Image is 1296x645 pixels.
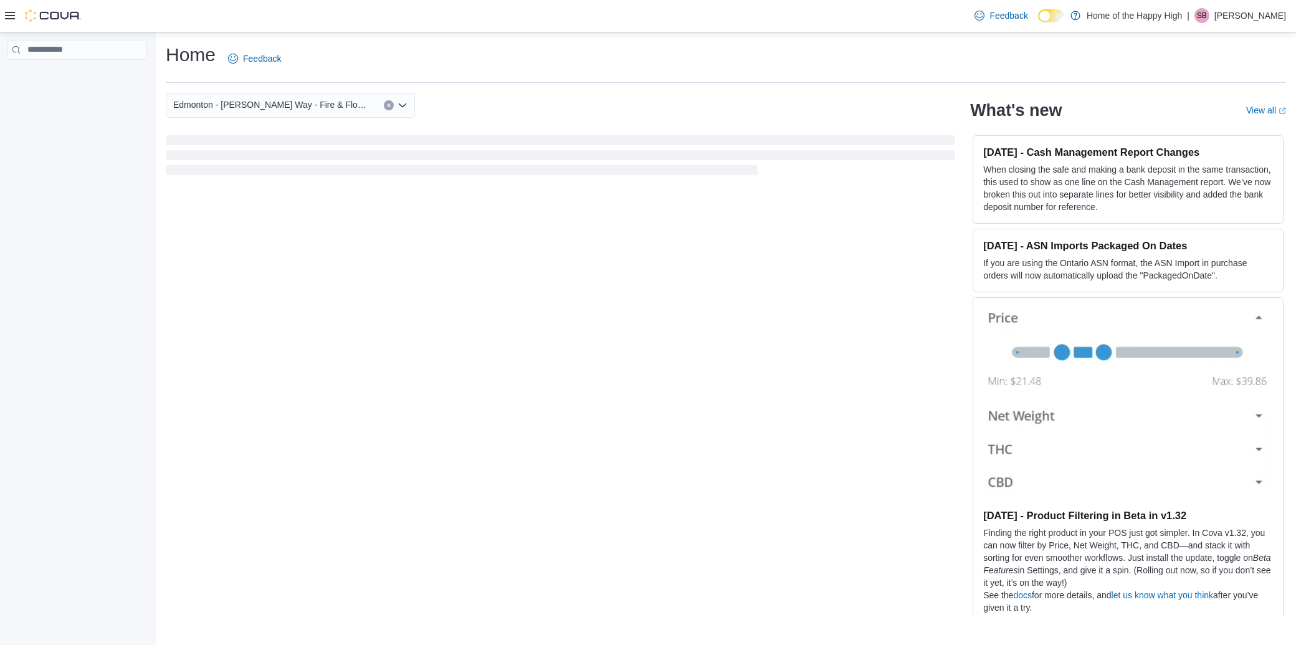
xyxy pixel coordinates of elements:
[398,100,407,110] button: Open list of options
[983,553,1271,575] em: Beta Features
[970,3,1032,28] a: Feedback
[970,100,1062,120] h2: What's new
[989,9,1027,22] span: Feedback
[983,589,1273,614] p: See the for more details, and after you’ve given it a try.
[1112,590,1213,600] a: let us know what you think
[1087,8,1182,23] p: Home of the Happy High
[1187,8,1189,23] p: |
[1038,9,1064,22] input: Dark Mode
[1279,107,1286,115] svg: External link
[223,46,286,71] a: Feedback
[983,239,1273,252] h3: [DATE] - ASN Imports Packaged On Dates
[983,257,1273,282] p: If you are using the Ontario ASN format, the ASN Import in purchase orders will now automatically...
[384,100,394,110] button: Clear input
[1038,22,1039,23] span: Dark Mode
[25,9,81,22] img: Cova
[1013,590,1032,600] a: docs
[7,62,147,92] nav: Complex example
[983,509,1273,522] h3: [DATE] - Product Filtering in Beta in v1.32
[983,163,1273,213] p: When closing the safe and making a bank deposit in the same transaction, this used to show as one...
[983,527,1273,589] p: Finding the right product in your POS just got simpler. In Cova v1.32, you can now filter by Pric...
[1214,8,1286,23] p: [PERSON_NAME]
[166,42,216,67] h1: Home
[1194,8,1209,23] div: Sher Buchholtz
[243,52,281,65] span: Feedback
[173,97,371,112] span: Edmonton - [PERSON_NAME] Way - Fire & Flower
[1197,8,1207,23] span: SB
[166,138,955,178] span: Loading
[1246,105,1286,115] a: View allExternal link
[983,146,1273,158] h3: [DATE] - Cash Management Report Changes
